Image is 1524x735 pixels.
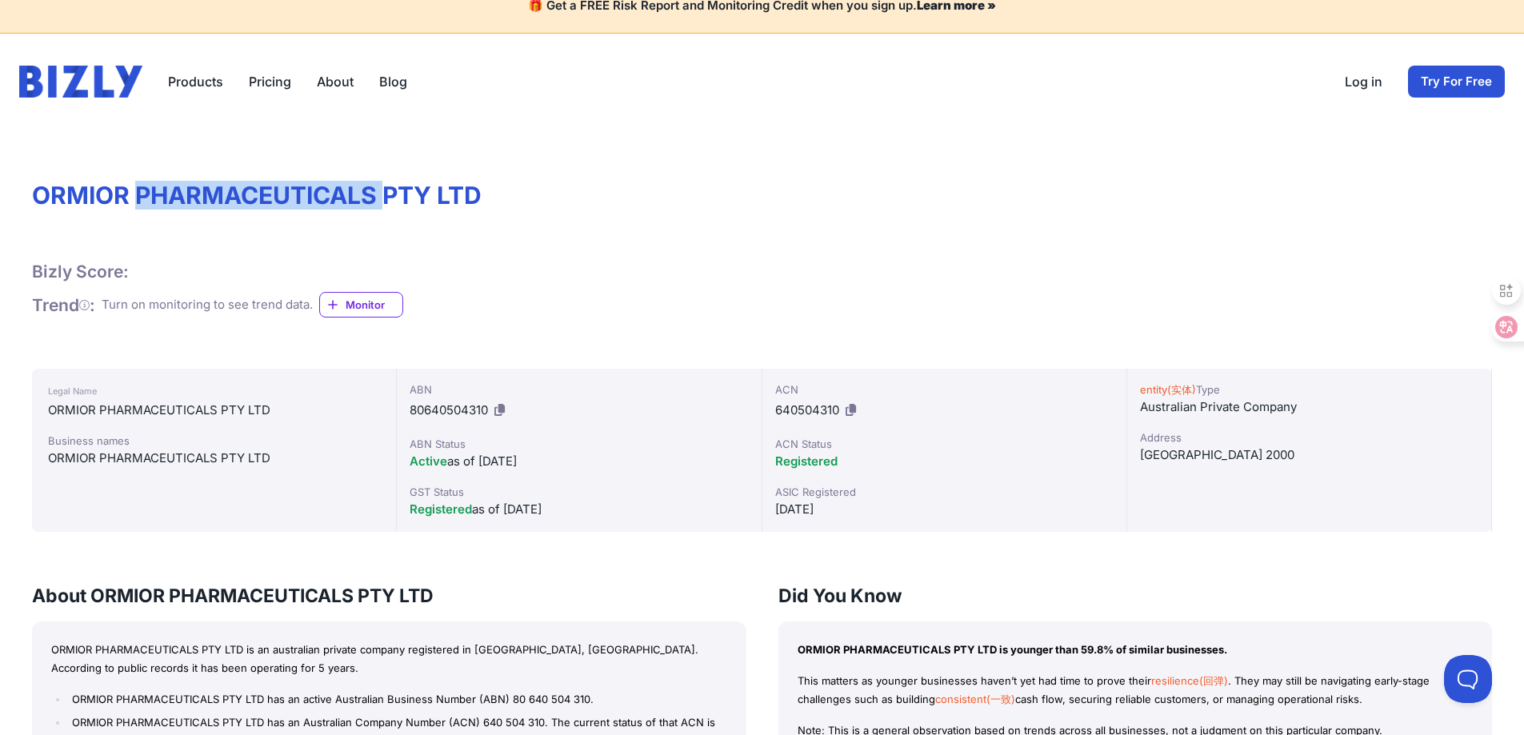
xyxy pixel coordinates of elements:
[319,292,403,318] a: Monitor
[1408,66,1505,98] a: Try For Free
[775,436,1114,452] div: ACN Status
[798,641,1474,659] p: ORMIOR PHARMACEUTICALS PTY LTD is younger than 59.8% of similar businesses.
[1140,397,1478,417] div: Australian Private Company
[410,484,748,500] div: GST Status
[410,500,748,519] div: as of [DATE]
[775,484,1114,500] div: ASIC Registered
[32,294,95,316] h1: Trend :
[32,261,129,282] h1: Bizly Score:
[1345,72,1382,91] a: Log in
[32,181,1492,210] h1: ORMIOR PHARMACEUTICALS PTY LTD
[410,402,488,417] span: 80640504310
[775,500,1114,519] div: [DATE]
[1444,655,1492,703] iframe: Toggle Customer Support
[986,693,1015,705] span: (一致)
[102,296,313,314] div: Turn on monitoring to see trend data.
[410,452,748,471] div: as of [DATE]
[775,381,1114,397] div: ACN
[1151,674,1199,687] span: resilience
[410,436,748,452] div: ABN Status
[48,401,380,420] div: ORMIOR PHARMACEUTICALS PTY LTD
[1140,383,1167,396] span: entity
[1140,383,1220,396] lgw-hc: Type
[410,381,748,397] div: ABN
[48,381,380,401] div: Legal Name
[798,674,1430,705] lgw-hc: This matters as younger businesses haven’t yet had time to prove their . They may still be naviga...
[775,453,838,469] span: Registered
[48,449,380,468] div: ORMIOR PHARMACEUTICALS PTY LTD
[379,72,407,91] a: Blog
[317,72,354,91] a: About
[778,583,1493,609] h3: Did You Know
[1140,445,1478,465] div: [GEOGRAPHIC_DATA] 2000
[1167,383,1196,396] span: (实体)
[935,693,986,705] span: consistent
[68,690,726,709] li: ORMIOR PHARMACEUTICALS PTY LTD has an active Australian Business Number (ABN) 80 640 504 310.
[168,72,223,91] button: Products
[48,433,380,449] div: Business names
[410,501,472,517] span: Registered
[249,72,291,91] a: Pricing
[410,453,447,469] span: Active
[775,402,839,417] span: 640504310
[1140,429,1478,445] div: Address
[346,297,402,313] span: Monitor
[1199,674,1228,687] span: (回弹)
[32,583,746,609] h3: About ORMIOR PHARMACEUTICALS PTY LTD
[51,641,727,677] p: ORMIOR PHARMACEUTICALS PTY LTD is an australian private company registered in [GEOGRAPHIC_DATA], ...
